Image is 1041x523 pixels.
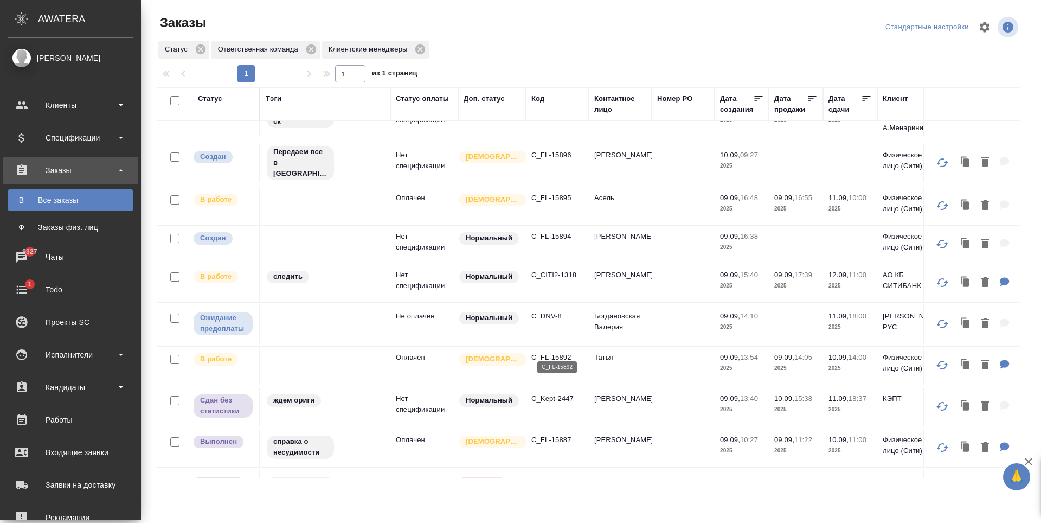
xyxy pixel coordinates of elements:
p: В работе [200,271,232,282]
button: Обновить [929,193,955,219]
a: 9327Чаты [3,244,138,271]
p: 12.09, [828,271,849,279]
td: Оплачен [390,347,458,385]
p: Нормальный [466,312,512,323]
div: Выставляется автоматически при создании заказа [192,231,254,246]
td: Оплачен [390,187,458,225]
span: Настроить таблицу [972,14,998,40]
span: Посмотреть информацию [998,17,1020,37]
p: 09.09, [774,353,794,361]
div: таможенная декларация [266,476,385,501]
p: таможенная декларация [273,477,327,499]
a: Входящие заявки [3,439,138,466]
button: Клонировать [955,437,976,459]
p: 09.09, [720,436,740,444]
p: 16:48 [740,194,758,202]
div: Доп. статус [464,93,505,104]
div: Выставляется автоматически для первых 3 заказов нового контактного лица. Особое внимание [458,352,520,367]
button: Клонировать [955,313,976,335]
div: Выставляет ПМ после сдачи и проведения начислений. Последний этап для ПМа [192,476,254,490]
td: Оплачен [390,429,458,467]
p: справка о несудимости [273,436,327,458]
p: 13:54 [740,353,758,361]
p: КЭПТ [883,393,935,404]
td: [PERSON_NAME] [589,264,652,302]
td: [PERSON_NAME] [589,388,652,426]
button: Удалить [976,396,994,418]
p: Ответственная команда [218,44,302,55]
p: В работе [200,354,232,365]
p: Выполнен [200,436,237,447]
p: 11.09, [828,194,849,202]
button: Удалить [976,195,994,217]
p: C_FL-15896 [531,150,583,161]
p: следить [273,271,303,282]
div: Статус [158,41,209,59]
p: 14:00 [849,353,866,361]
div: следить [266,270,385,284]
div: Выставляется автоматически, если на указанный объем услуг необходимо больше времени в стандартном... [458,476,520,490]
p: Физическое лицо (Сити) [883,435,935,456]
p: 09.09, [774,477,794,485]
button: Обновить [929,270,955,296]
div: split button [883,19,972,36]
p: 2025 [720,280,763,291]
p: 2025 [720,445,763,456]
td: Оплачен [390,470,458,508]
div: Спецификации [8,130,133,146]
span: Заказы [157,14,206,31]
p: Клиентские менеджеры [329,44,412,55]
p: C_DNV-8 [531,311,583,322]
div: Статус по умолчанию для стандартных заказов [458,393,520,408]
p: Нормальный [466,271,512,282]
td: [PERSON_NAME] [589,429,652,467]
p: 17:20 [740,477,758,485]
span: из 1 страниц [372,67,417,82]
button: Удалить [976,151,994,174]
button: Клонировать [955,354,976,377]
p: 2025 [828,404,872,415]
p: 2025 [774,445,818,456]
p: Выполнен [200,477,237,488]
div: Статус по умолчанию для стандартных заказов [458,270,520,284]
p: 2025 [774,363,818,374]
button: Обновить [929,393,955,419]
p: 10.09, [828,353,849,361]
p: 11.09, [828,394,849,403]
p: 10:00 [849,194,866,202]
div: Заказы физ. лиц [14,222,127,233]
p: 16:38 [740,232,758,240]
a: 1Todo [3,276,138,303]
p: Передаем все в [GEOGRAPHIC_DATA] [273,146,327,179]
div: Выставляется автоматически для первых 3 заказов нового контактного лица. Особое внимание [458,193,520,207]
div: Дата сдачи [828,93,861,115]
button: Удалить [976,272,994,294]
div: Тэги [266,93,281,104]
button: Клонировать [955,195,976,217]
td: Нет спецификации [390,264,458,302]
div: Выставляет ПМ после принятия заказа от КМа [192,193,254,207]
p: Создан [200,233,226,244]
button: Клонировать [955,233,976,256]
p: Срочный [466,477,498,488]
td: Нет спецификации [390,388,458,426]
div: Проекты SC [8,314,133,330]
p: 18:00 [849,312,866,320]
button: Клонировать [955,396,976,418]
a: Работы [3,406,138,433]
p: C_CITI2-1318 [531,270,583,280]
div: Чаты [8,249,133,265]
p: ждем ориги [273,395,314,406]
td: Богдановская Валерия [589,470,652,508]
p: C_DNV-7 [531,476,583,487]
div: Статус [198,93,222,104]
p: 09.09, [774,194,794,202]
p: 11:22 [794,436,812,444]
p: 11:00 [849,271,866,279]
p: 11:00 [849,436,866,444]
div: Клиенты [8,97,133,113]
p: 11.09, [828,312,849,320]
td: Не оплачен [390,305,458,343]
button: Обновить [929,311,955,337]
p: 2025 [774,203,818,214]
